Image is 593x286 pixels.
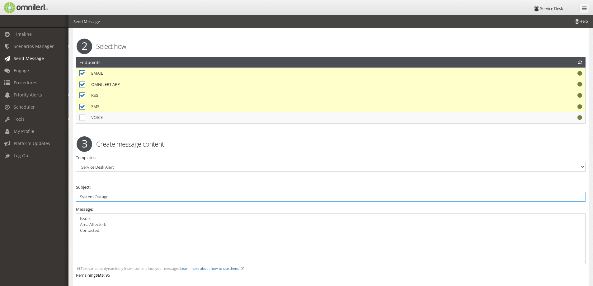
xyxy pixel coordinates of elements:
a: Learn more about how to use them. [180,266,239,271]
span: Tools [14,116,25,122]
label: Subject: [76,184,91,190]
span: Timeline [14,31,32,37]
img: Omnilert [3,2,48,13]
strong: SMS [96,272,104,278]
input: Subject [76,192,586,202]
span: 2 [77,39,92,54]
h2: Create message content [72,139,590,148]
td: VOICE [88,112,467,123]
span: Help [574,18,588,24]
div: Text variables dynamically insert content into your messages. [76,266,586,271]
i: Working properly. [577,93,582,97]
span: Priority Alerts [14,92,42,98]
label: Templates: [76,155,96,161]
span: Send Message [14,55,44,61]
span: Platform Updates [14,140,50,146]
span: Remaining : [76,272,105,278]
label: Message: [76,206,93,212]
span: Log Out [14,152,30,158]
h2: Select how [72,41,590,51]
a: Collapse Menu [580,4,589,13]
li: Send Message [73,19,100,25]
i: Working properly. [577,115,582,120]
span: Engage [14,68,29,73]
span: 3 [77,136,92,152]
h2: Endpoints [79,57,101,67]
span: Procedures [14,80,37,86]
td: EMAIL [88,68,467,79]
span: Service Desk [540,6,563,11]
td: SMS [88,101,467,112]
i: Working properly. [577,71,582,75]
td: OMNILERT APP [88,79,467,90]
span: Scheduler [14,104,35,110]
td: RSS [88,90,467,101]
i: Working properly. [577,82,582,86]
i: Working properly. [577,105,582,109]
span: 96 [106,272,110,278]
span: Scenarios Manager [14,43,54,49]
span: My Profile [14,128,34,134]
